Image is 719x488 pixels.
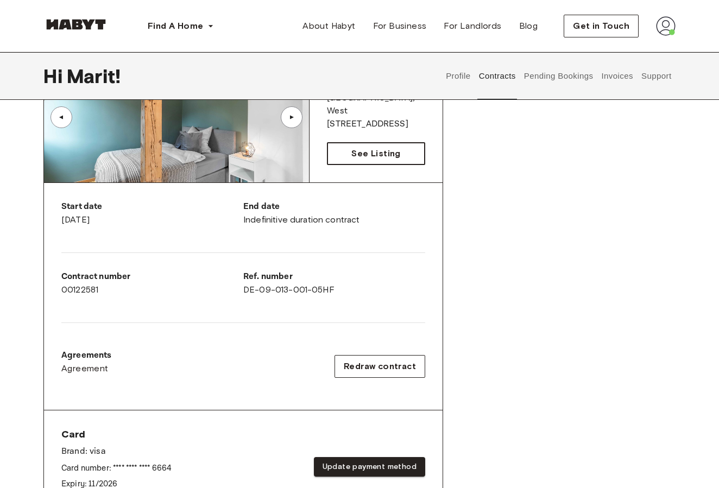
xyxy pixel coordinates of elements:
[43,19,109,30] img: Habyt
[656,16,676,36] img: avatar
[510,15,547,37] a: Blog
[61,362,112,375] a: Agreement
[327,142,425,165] a: See Listing
[302,20,355,33] span: About Habyt
[314,457,425,477] button: Update payment method
[61,270,243,296] div: 00122581
[61,428,172,441] span: Card
[477,52,517,100] button: Contracts
[56,114,67,121] div: ▲
[243,270,425,296] div: DE-09-013-001-05HF
[148,20,203,33] span: Find A Home
[335,355,425,378] button: Redraw contract
[243,200,425,213] p: End date
[294,15,364,37] a: About Habyt
[573,20,629,33] span: Get in Touch
[640,52,673,100] button: Support
[444,20,501,33] span: For Landlords
[286,114,297,121] div: ▲
[243,270,425,283] p: Ref. number
[327,92,425,118] p: [GEOGRAPHIC_DATA] , West
[435,15,510,37] a: For Landlords
[243,200,425,226] div: Indefinitive duration contract
[67,65,121,87] span: Marit !
[139,15,223,37] button: Find A Home
[522,52,595,100] button: Pending Bookings
[61,362,109,375] span: Agreement
[61,200,243,226] div: [DATE]
[61,200,243,213] p: Start date
[351,147,400,160] span: See Listing
[564,15,639,37] button: Get in Touch
[600,52,634,100] button: Invoices
[61,445,172,458] p: Brand: visa
[43,65,67,87] span: Hi
[445,52,472,100] button: Profile
[61,270,243,283] p: Contract number
[442,52,676,100] div: user profile tabs
[519,20,538,33] span: Blog
[44,52,309,182] img: Image of the room
[327,118,425,131] p: [STREET_ADDRESS]
[373,20,427,33] span: For Business
[61,349,112,362] p: Agreements
[364,15,436,37] a: For Business
[344,360,416,373] span: Redraw contract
